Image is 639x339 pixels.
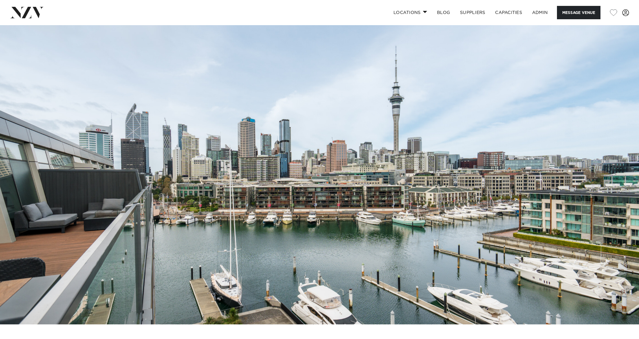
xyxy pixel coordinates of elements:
a: ADMIN [527,6,553,19]
a: Capacities [490,6,527,19]
a: Locations [388,6,432,19]
button: Message Venue [557,6,600,19]
img: nzv-logo.png [10,7,44,18]
a: SUPPLIERS [455,6,490,19]
a: BLOG [432,6,455,19]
